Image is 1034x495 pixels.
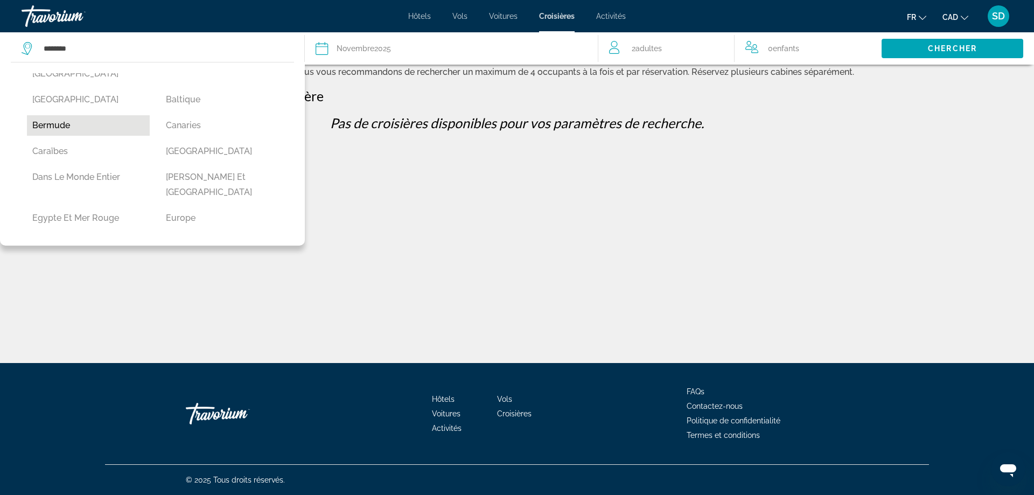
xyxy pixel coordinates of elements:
span: Adultes [635,44,662,53]
a: Croisières [539,12,575,20]
a: FAQs [687,387,704,396]
button: [GEOGRAPHIC_DATA] [160,234,283,254]
a: Vols [452,12,467,20]
span: Chercher [928,44,977,53]
span: 2 [632,41,662,56]
a: Hôtels [432,395,455,403]
button: Canaries [160,115,283,136]
button: [GEOGRAPHIC_DATA] [160,141,283,162]
a: Travorium [186,398,294,430]
a: Activités [432,424,462,433]
a: Vols [497,395,512,403]
a: Croisières [497,409,532,418]
button: User Menu [984,5,1012,27]
iframe: Bouton de lancement de la fenêtre de messagerie [991,452,1025,486]
a: Hôtels [408,12,431,20]
a: Contactez-nous [687,402,743,410]
a: Termes et conditions [687,431,760,440]
a: Travorium [22,2,129,30]
span: © 2025 Tous droits réservés. [186,476,285,484]
span: Enfants [773,44,799,53]
div: 2025 [337,41,391,56]
button: Caraïbes [27,141,150,162]
button: Baltique [160,89,283,110]
button: Novembre2025 [316,32,588,65]
button: Dans le monde entier [27,167,150,187]
button: Bermude [27,115,150,136]
span: Novembre [337,44,374,53]
button: Chercher [882,39,1023,58]
span: 0 [768,41,799,56]
button: Europe [160,208,283,228]
a: Politique de confidentialité [687,416,780,425]
a: Voitures [432,409,460,418]
span: fr [907,13,916,22]
span: CAD [942,13,958,22]
button: [GEOGRAPHIC_DATA] [27,89,150,110]
button: Change language [907,9,926,25]
button: [PERSON_NAME] et [GEOGRAPHIC_DATA] [160,167,283,203]
a: Activités [596,12,626,20]
button: Change currency [942,9,968,25]
button: Egypte et Mer Rouge [27,208,150,228]
p: Pas de croisières disponibles pour vos paramètres de recherche. [100,115,934,131]
button: Travelers: 2 adults, 0 children [598,32,882,65]
button: [US_STATE] [27,234,150,254]
a: Voitures [489,12,518,20]
span: SD [992,11,1005,22]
